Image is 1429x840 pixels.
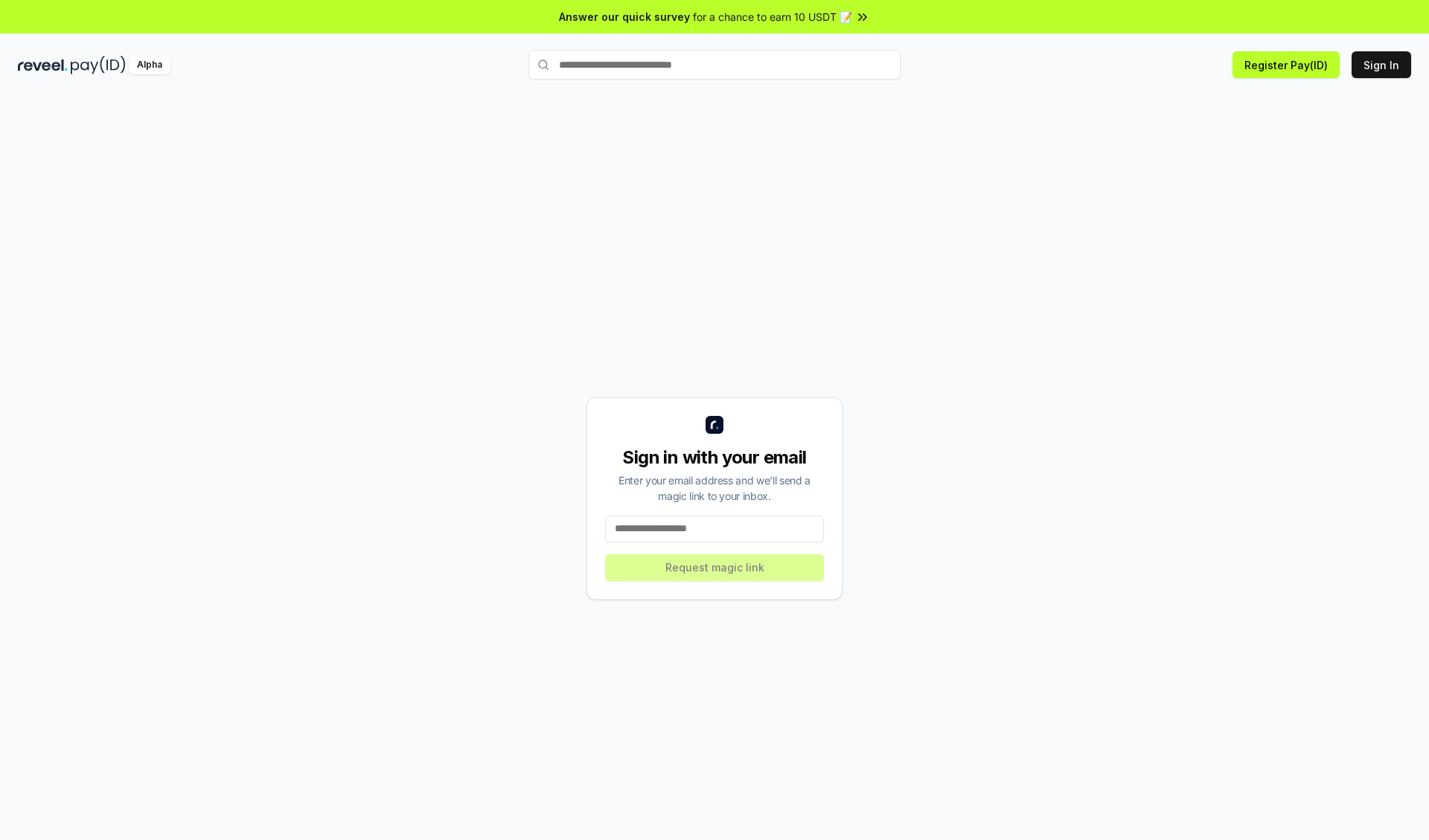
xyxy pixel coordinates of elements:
span: for a chance to earn 10 USDT 📝 [693,9,852,25]
img: reveel_dark [18,56,68,74]
span: Answer our quick survey [559,9,690,25]
div: Alpha [129,56,170,74]
button: Sign In [1352,51,1411,78]
button: Register Pay(ID) [1233,51,1340,78]
div: Enter your email address and we’ll send a magic link to your inbox. [605,472,824,504]
img: pay_id [71,56,126,74]
div: Sign in with your email [605,446,824,469]
img: logo_small [706,416,723,434]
